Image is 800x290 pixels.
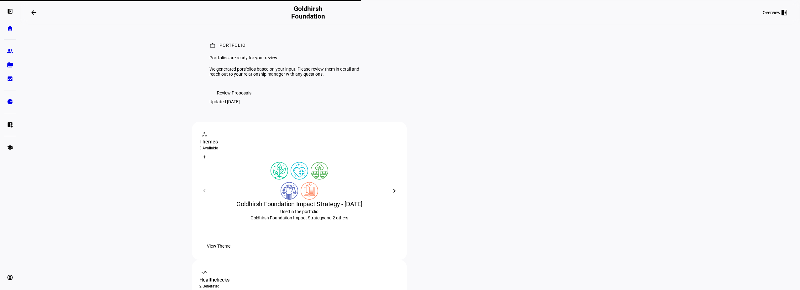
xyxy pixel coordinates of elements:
span: Used in the portfolio Goldhirsh Foundation Impact Strategy [250,209,324,220]
eth-mat-symbol: bid_landscape [7,76,13,82]
div: Themes [199,138,399,146]
mat-icon: arrow_backwards [30,9,38,16]
div: Portfolio [219,43,246,49]
a: folder_copy [4,59,16,71]
div: Goldhirsh Foundation Impact Strategy - [DATE] [199,200,399,208]
img: healthWellness.colored.svg [291,162,308,180]
mat-icon: left_panel_close [781,9,788,16]
div: Portfolios are ready for your review [209,55,364,60]
a: pie_chart [4,95,16,108]
button: Review Proposals [209,87,259,99]
eth-mat-symbol: left_panel_open [7,8,13,14]
div: Updated [DATE] [209,99,240,104]
eth-mat-symbol: pie_chart [7,99,13,105]
a: group [4,45,16,57]
span: Review Proposals [217,87,251,99]
h2: Goldhirsh Foundation [282,5,334,20]
button: View Theme [199,240,238,252]
eth-mat-symbol: group [7,48,13,54]
span: View Theme [207,240,230,252]
eth-mat-symbol: home [7,25,13,31]
span: and 2 others [324,215,348,220]
eth-mat-symbol: list_alt_add [7,121,13,128]
img: climateChange.colored.svg [271,162,288,180]
mat-icon: work [209,42,216,49]
img: democracy.colored.svg [281,182,298,200]
img: deforestation.colored.svg [311,162,328,180]
a: bid_landscape [4,72,16,85]
eth-mat-symbol: folder_copy [7,62,13,68]
div: Overview [763,10,781,15]
mat-icon: chevron_right [391,187,398,195]
div: 2 Generated [199,284,399,289]
a: home [4,22,16,35]
div: We generated portfolios based on your input. Please review them in detail and reach out to your r... [209,67,364,77]
div: Healthchecks [199,276,399,284]
eth-mat-symbol: account_circle [7,274,13,281]
eth-mat-symbol: school [7,144,13,151]
div: 3 Available [199,146,399,151]
mat-icon: workspaces [201,131,208,137]
button: Overview [758,8,792,18]
mat-icon: vital_signs [201,269,208,276]
img: education.colored.svg [301,182,318,200]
